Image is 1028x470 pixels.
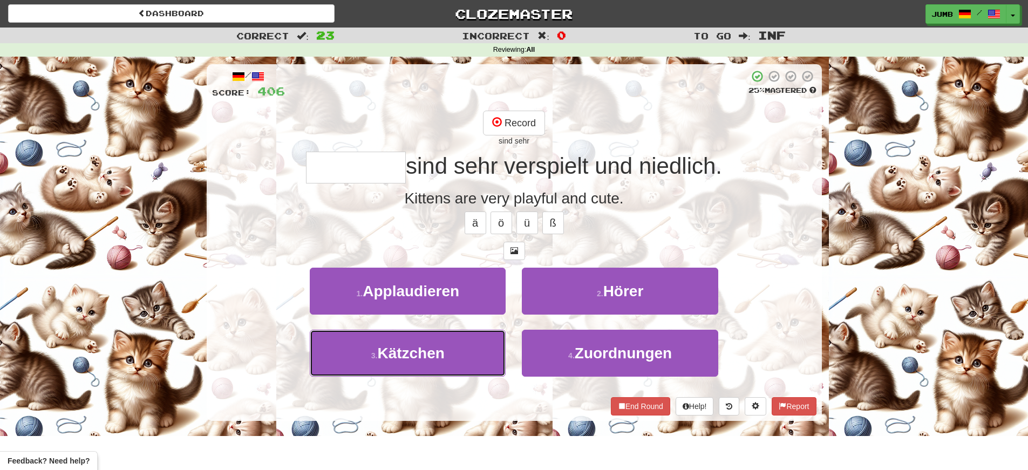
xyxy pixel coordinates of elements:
[351,4,677,23] a: Clozemaster
[693,30,731,41] span: To go
[557,29,566,42] span: 0
[719,397,739,415] button: Round history (alt+y)
[522,268,718,315] button: 2.Hörer
[676,397,714,415] button: Help!
[462,30,530,41] span: Incorrect
[371,351,378,360] small: 3 .
[977,9,982,16] span: /
[363,283,459,299] span: Applaudieren
[537,31,549,40] span: :
[575,345,672,362] span: Zuordnungen
[925,4,1006,24] a: Jumb /
[603,283,644,299] span: Hörer
[310,330,506,377] button: 3.Kätzchen
[257,84,285,98] span: 406
[526,46,535,53] strong: All
[611,397,670,415] button: End Round
[212,188,816,209] div: Kittens are very playful and cute.
[522,330,718,377] button: 4.Zuordnungen
[748,86,765,94] span: 25 %
[212,135,816,146] div: sind sehr
[516,212,538,234] button: ü
[8,4,335,23] a: Dashboard
[212,70,285,83] div: /
[297,31,309,40] span: :
[236,30,289,41] span: Correct
[931,9,953,19] span: Jumb
[542,212,564,234] button: ß
[748,86,816,96] div: Mastered
[316,29,335,42] span: 23
[8,455,90,466] span: Open feedback widget
[758,29,786,42] span: Inf
[310,268,506,315] button: 1.Applaudieren
[483,111,545,135] button: Record
[465,212,486,234] button: ä
[597,289,603,298] small: 2 .
[212,88,251,97] span: Score:
[357,289,363,298] small: 1 .
[377,345,444,362] span: Kätzchen
[406,153,722,179] span: sind sehr verspielt und niedlich.
[491,212,512,234] button: ö
[739,31,751,40] span: :
[503,242,525,260] button: Show image (alt+x)
[772,397,816,415] button: Report
[568,351,575,360] small: 4 .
